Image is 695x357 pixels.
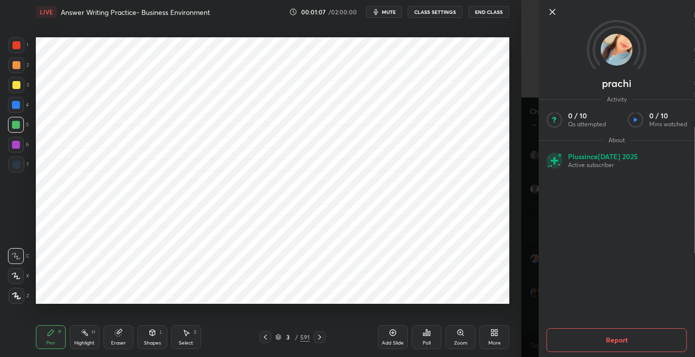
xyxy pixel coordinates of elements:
[8,117,29,133] div: 5
[8,97,29,113] div: 4
[74,341,95,346] div: Highlight
[283,334,293,340] div: 3
[603,136,630,144] span: About
[366,6,402,18] button: mute
[8,37,28,53] div: 1
[8,57,29,73] div: 2
[58,330,61,335] div: P
[36,6,57,18] div: LIVE
[8,77,29,93] div: 3
[488,341,501,346] div: More
[92,330,95,335] div: H
[468,6,509,18] button: End Class
[547,328,687,352] button: Report
[568,120,606,128] p: Qs attempted
[295,334,298,340] div: /
[408,6,463,18] button: CLASS SETTINGS
[111,341,126,346] div: Eraser
[300,333,310,342] div: 591
[602,95,632,103] span: Activity
[568,111,606,120] p: 0 / 10
[602,80,631,88] p: prachi
[179,341,193,346] div: Select
[8,248,29,264] div: C
[8,288,29,304] div: Z
[568,152,638,161] p: Plus since [DATE] 2025
[454,341,467,346] div: Zoom
[61,7,210,17] h4: Answer Writing Practice- Business Environment
[46,341,55,346] div: Pen
[382,341,404,346] div: Add Slide
[8,137,29,153] div: 6
[8,268,29,284] div: X
[649,111,687,120] p: 0 / 10
[568,161,638,169] p: Active subscriber
[144,341,161,346] div: Shapes
[8,157,29,173] div: 7
[423,341,431,346] div: Poll
[160,330,163,335] div: L
[649,120,687,128] p: Mins watched
[194,330,197,335] div: S
[382,8,396,15] span: mute
[601,34,633,66] img: d580fd1d9e7049c5ac6131ea6c48ee4d.jpg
